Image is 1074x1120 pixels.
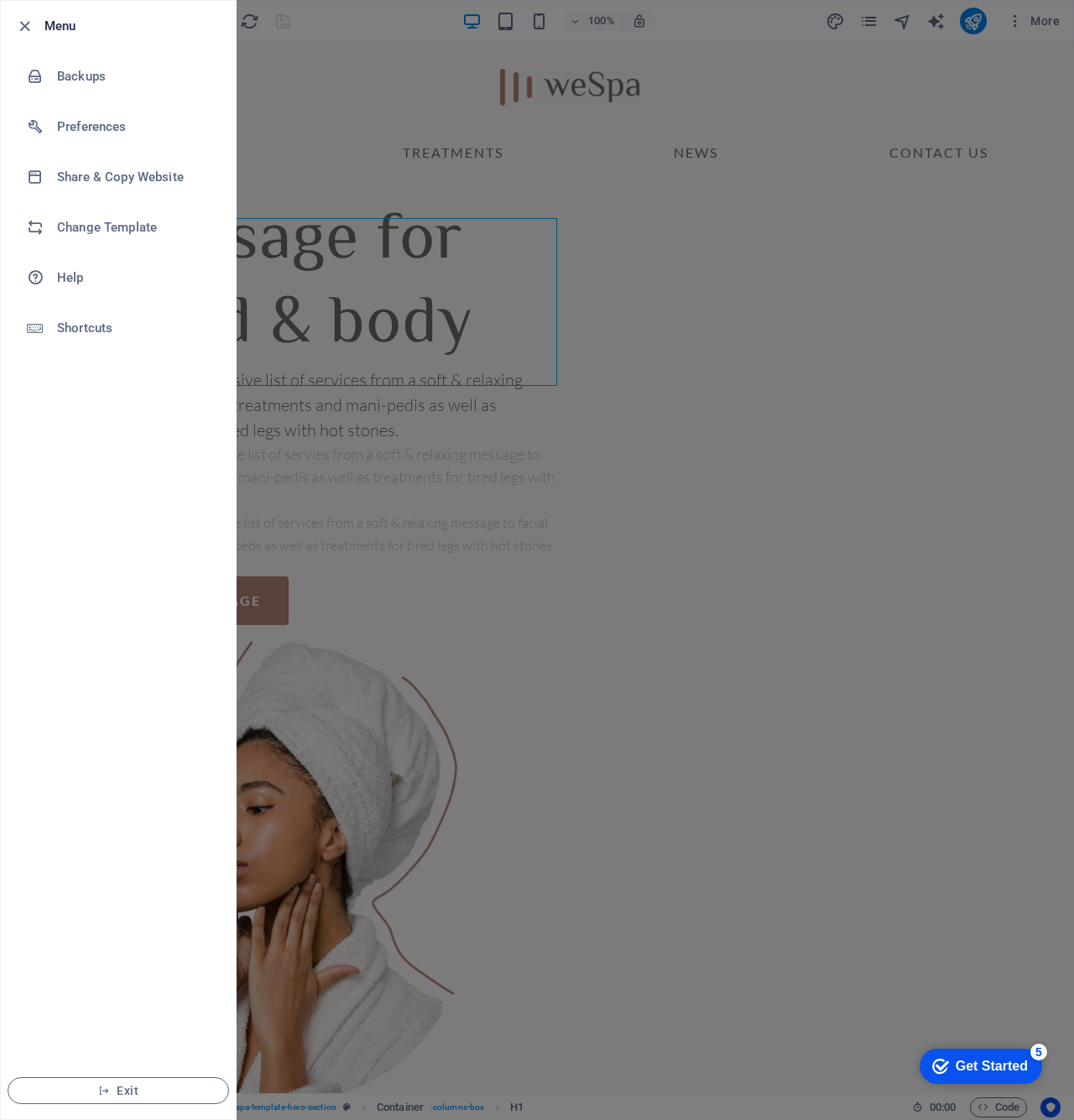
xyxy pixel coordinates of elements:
h6: Help [57,268,212,288]
h6: Shortcuts [57,318,212,338]
h6: Change Template [57,217,212,237]
h6: Preferences [57,117,212,137]
h6: Share & Copy Website [57,167,212,187]
div: Get Started 5 items remaining, 0% complete [13,8,136,44]
h6: Menu [44,16,222,36]
div: Get Started [50,18,122,34]
button: Exit [8,1077,229,1104]
span: Exit [22,1084,215,1097]
h6: Backups [57,66,212,86]
a: Help [1,253,236,303]
div: 5 [124,3,141,20]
